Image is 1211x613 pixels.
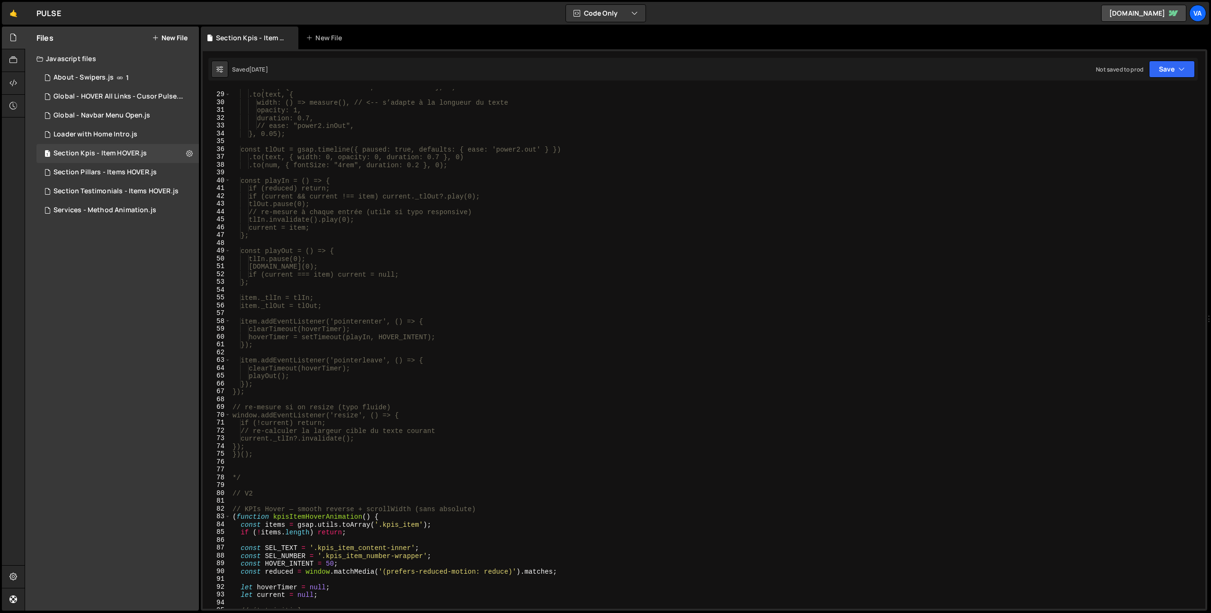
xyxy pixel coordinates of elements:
div: 74 [203,442,231,451]
div: Section Kpis - Item HOVER.js [216,33,287,43]
div: 92 [203,583,231,591]
div: 59 [203,325,231,333]
a: [DOMAIN_NAME] [1101,5,1186,22]
span: 1 [126,74,129,81]
div: 30 [203,99,231,107]
div: 65 [203,372,231,380]
div: 62 [203,349,231,357]
div: 86 [203,536,231,544]
div: 31 [203,106,231,114]
div: 84 [203,521,231,529]
div: 89 [203,559,231,568]
div: 16253/43838.js [36,68,199,87]
button: Save [1149,61,1195,78]
div: 16253/45227.js [36,125,199,144]
div: Services - Method Animation.js [54,206,156,215]
div: 29 [203,90,231,99]
div: Saved [232,65,268,73]
div: 80 [203,489,231,497]
button: Code Only [566,5,646,22]
div: 35 [203,137,231,145]
div: Global - HOVER All Links - Cusor Pulse.js [54,92,184,101]
div: 16253/44426.js [36,106,199,125]
div: 51 [203,262,231,270]
div: 16253/44429.js [36,163,199,182]
div: 34 [203,130,231,138]
div: 79 [203,481,231,489]
div: Section Pillars - Items HOVER.js [54,168,157,177]
span: 1 [45,151,50,158]
div: 83 [203,513,231,521]
div: 90 [203,568,231,576]
div: About - Swipers.js [54,73,114,82]
div: 16253/44485.js [36,144,199,163]
div: 48 [203,239,231,247]
a: 🤙 [2,2,25,25]
div: 33 [203,122,231,130]
div: 32 [203,114,231,122]
div: 68 [203,396,231,404]
div: 71 [203,419,231,427]
div: 40 [203,177,231,185]
div: 67 [203,388,231,396]
div: 76 [203,458,231,466]
div: 39 [203,169,231,177]
h2: Files [36,33,54,43]
div: 44 [203,208,231,216]
div: 41 [203,184,231,192]
div: 60 [203,333,231,341]
div: 58 [203,317,231,325]
div: 36 [203,145,231,153]
div: 77 [203,466,231,474]
div: 55 [203,294,231,302]
div: 64 [203,364,231,372]
div: 43 [203,200,231,208]
div: 16253/45676.js [36,87,202,106]
div: 87 [203,544,231,552]
div: 73 [203,434,231,442]
div: 45 [203,216,231,224]
div: 91 [203,575,231,583]
div: 53 [203,278,231,286]
div: 94 [203,599,231,607]
button: New File [152,34,188,42]
div: 16253/45325.js [36,182,199,201]
div: 75 [203,450,231,458]
div: 52 [203,270,231,279]
div: PULSE [36,8,61,19]
div: Global - Navbar Menu Open.js [54,111,150,120]
div: 37 [203,153,231,161]
div: 38 [203,161,231,169]
div: New File [306,33,346,43]
div: Section Testimonials - Items HOVER.js [54,187,179,196]
div: 54 [203,286,231,294]
div: 85 [203,528,231,536]
div: 66 [203,380,231,388]
div: 82 [203,505,231,513]
div: 61 [203,341,231,349]
div: 50 [203,255,231,263]
div: 16253/44878.js [36,201,199,220]
div: 63 [203,356,231,364]
div: Section Kpis - Item HOVER.js [54,149,147,158]
div: Javascript files [25,49,199,68]
div: 46 [203,224,231,232]
div: Not saved to prod [1096,65,1143,73]
div: 88 [203,552,231,560]
div: [DATE] [249,65,268,73]
div: 81 [203,497,231,505]
div: 69 [203,403,231,411]
a: Va [1189,5,1206,22]
div: 49 [203,247,231,255]
div: 72 [203,427,231,435]
div: 42 [203,192,231,200]
div: 47 [203,231,231,239]
div: 70 [203,411,231,419]
div: 56 [203,302,231,310]
div: Loader with Home Intro.js [54,130,137,139]
div: 93 [203,591,231,599]
div: 57 [203,309,231,317]
div: 78 [203,474,231,482]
